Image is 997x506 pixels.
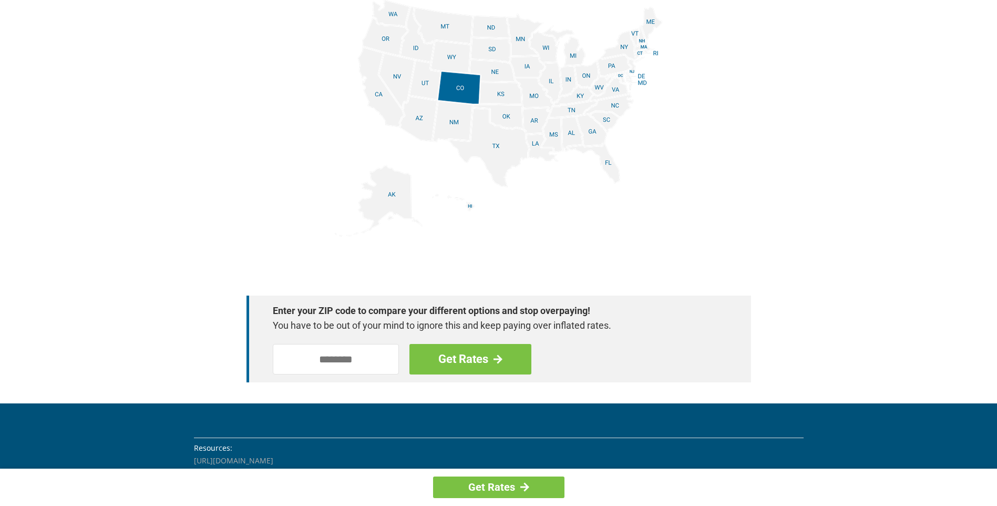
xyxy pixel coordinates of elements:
[273,318,714,333] p: You have to be out of your mind to ignore this and keep paying over inflated rates.
[273,303,714,318] strong: Enter your ZIP code to compare your different options and stop overpaying!
[194,442,804,454] li: Resources:
[194,456,273,465] a: [URL][DOMAIN_NAME]
[433,477,564,498] a: Get Rates
[194,467,273,477] a: [URL][DOMAIN_NAME]
[409,344,531,375] a: Get Rates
